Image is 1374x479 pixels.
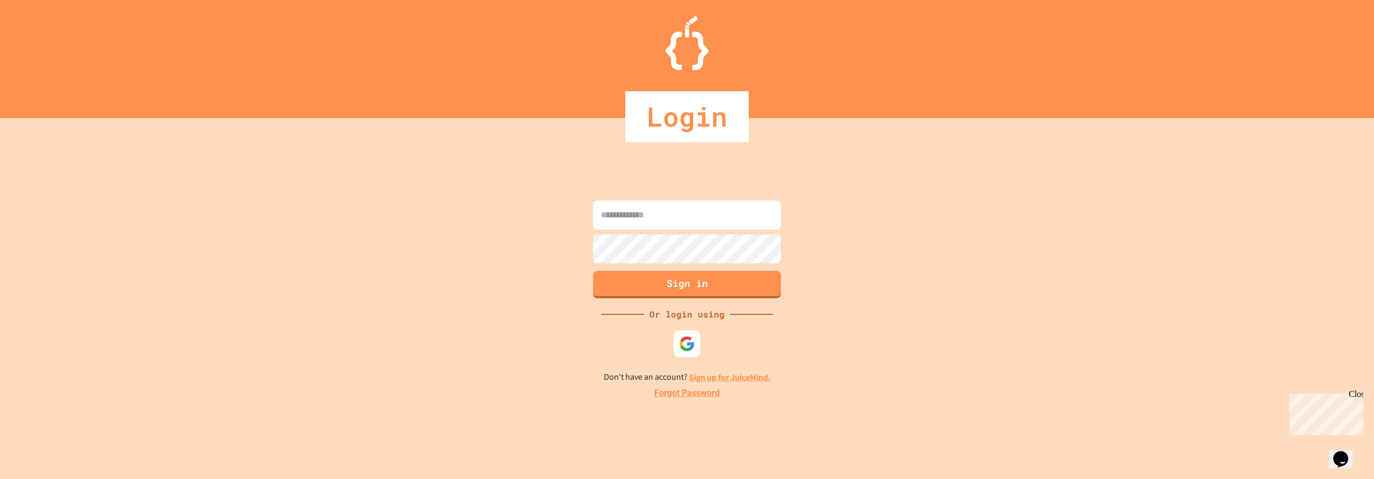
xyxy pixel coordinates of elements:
a: Sign up for JuiceMind. [689,372,771,383]
iframe: chat widget [1285,389,1363,435]
iframe: chat widget [1329,436,1363,468]
div: Or login using [644,308,730,321]
img: Logo.svg [666,16,708,70]
a: Forgot Password [654,387,720,400]
div: Chat with us now!Close [4,4,74,68]
button: Sign in [593,271,781,298]
div: Login [625,91,749,142]
img: google-icon.svg [679,336,695,352]
p: Don't have an account? [604,371,771,384]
